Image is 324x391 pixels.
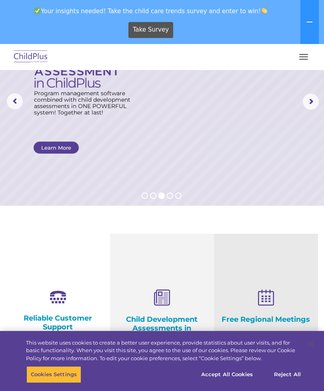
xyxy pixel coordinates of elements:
[128,22,174,38] a: Take Survey
[302,335,320,353] button: Close
[133,23,169,37] span: Take Survey
[220,330,312,380] p: Not using ChildPlus? These are a great opportunity to network and learn from ChildPlus users. Fin...
[262,366,312,383] button: Reject All
[12,48,50,66] img: ChildPlus by Procare Solutions
[26,366,81,383] button: Cookies Settings
[116,315,208,341] h4: Child Development Assessments in ChildPlus
[261,8,267,14] img: 👏
[197,366,257,383] button: Accept All Cookies
[34,142,79,154] a: Learn More
[26,339,302,363] div: This website uses cookies to create a better user experience, provide statistics about user visit...
[34,90,138,116] rs-layer: Program management software combined with child development assessments in ONE POWERFUL system! T...
[12,314,104,331] h4: Reliable Customer Support
[220,315,312,324] h4: Free Regional Meetings
[34,8,40,14] img: ✅
[3,3,299,19] span: Your insights needed! Take the child care trends survey and enter to win!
